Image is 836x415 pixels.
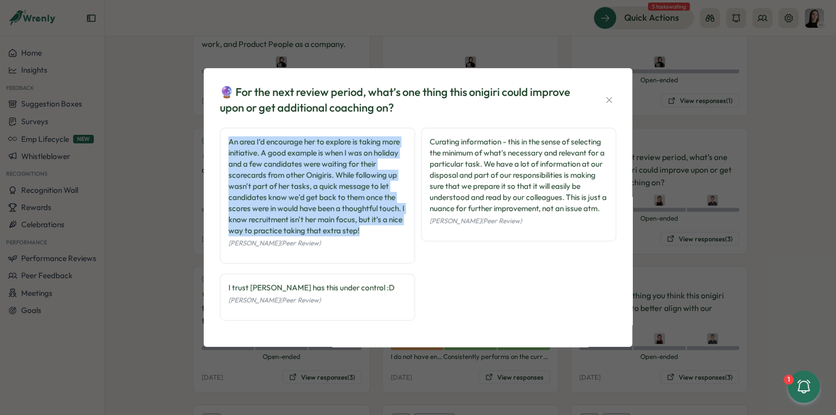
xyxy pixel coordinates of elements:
span: [PERSON_NAME] (Peer Review) [430,217,522,225]
button: 1 [788,371,820,403]
div: Curating information - this in the sense of selecting the minimum of what's necessary and relevan... [430,136,608,214]
div: An area I’d encourage her to explore is taking more initiative. A good example is when I was on h... [228,136,406,236]
span: [PERSON_NAME] (Peer Review) [228,239,321,247]
div: 1 [784,375,794,385]
div: 🔮 For the next review period, what’s one thing this onigiri could improve upon or get additional ... [220,84,578,116]
div: I trust [PERSON_NAME] has this under control :D [228,282,406,293]
span: [PERSON_NAME] (Peer Review) [228,296,321,304]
